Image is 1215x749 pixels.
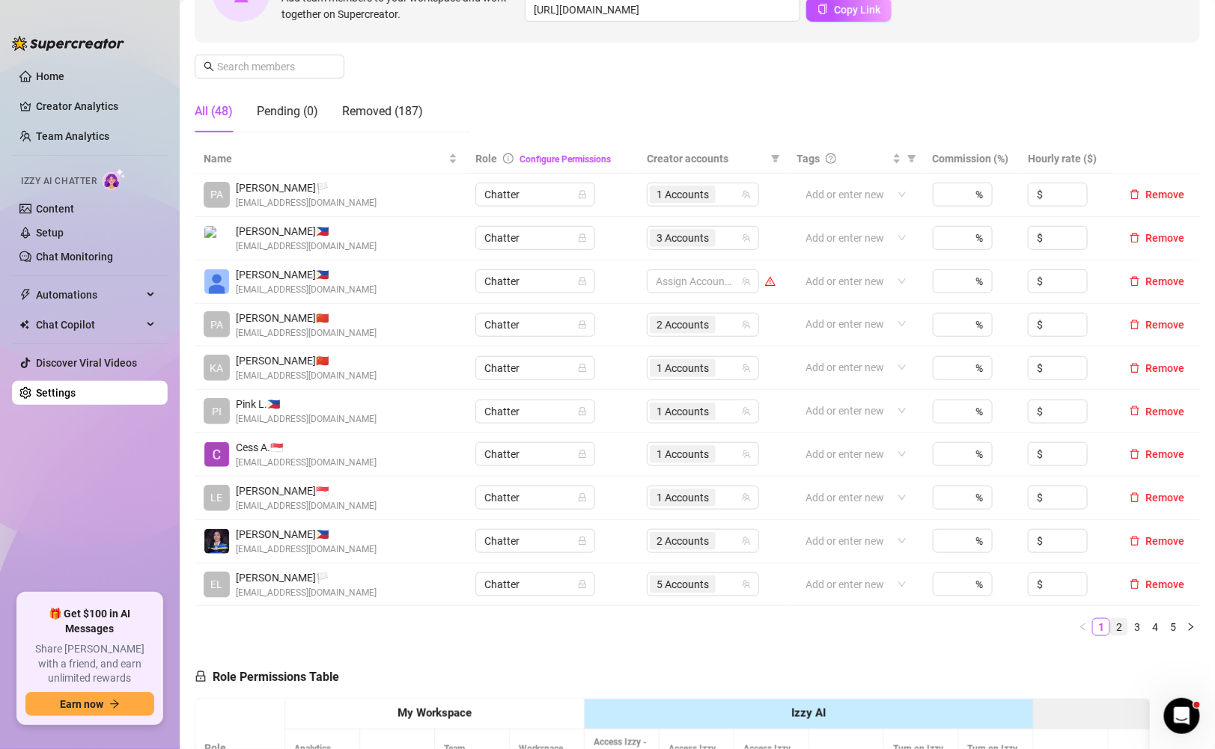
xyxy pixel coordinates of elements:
[484,486,586,509] span: Chatter
[1130,406,1140,416] span: delete
[657,230,709,246] span: 3 Accounts
[236,499,377,513] span: [EMAIL_ADDRESS][DOMAIN_NAME]
[1074,618,1092,636] li: Previous Page
[60,698,103,710] span: Earn now
[204,269,229,294] img: Stephanie Kyle Arceño
[1111,619,1127,635] a: 2
[19,320,29,330] img: Chat Copilot
[236,352,377,369] span: [PERSON_NAME] 🇨🇳
[1146,448,1185,460] span: Remove
[520,154,611,165] a: Configure Permissions
[1130,363,1140,373] span: delete
[1130,276,1140,287] span: delete
[1130,233,1140,243] span: delete
[1124,445,1191,463] button: Remove
[484,227,586,249] span: Chatter
[742,580,751,589] span: team
[195,144,466,174] th: Name
[484,183,586,206] span: Chatter
[1146,275,1185,287] span: Remove
[236,196,377,210] span: [EMAIL_ADDRESS][DOMAIN_NAME]
[742,536,751,545] span: team
[204,150,445,167] span: Name
[657,360,709,376] span: 1 Accounts
[1146,535,1185,547] span: Remove
[210,360,224,376] span: KA
[236,569,377,586] span: [PERSON_NAME] 🏳️
[578,580,587,589] span: lock
[484,314,586,336] span: Chatter
[1130,449,1140,459] span: delete
[25,692,154,716] button: Earn nowarrow-right
[1146,618,1164,636] li: 4
[797,150,820,167] span: Tags
[195,103,233,120] div: All (48)
[1182,618,1200,636] li: Next Page
[1146,406,1185,418] span: Remove
[834,4,880,16] span: Copy Link
[578,450,587,459] span: lock
[1130,492,1140,503] span: delete
[1124,575,1191,593] button: Remove
[742,450,751,459] span: team
[236,412,377,427] span: [EMAIL_ADDRESS][DOMAIN_NAME]
[484,443,586,465] span: Chatter
[236,283,377,297] span: [EMAIL_ADDRESS][DOMAIN_NAME]
[904,147,919,170] span: filter
[257,103,318,120] div: Pending (0)
[578,233,587,242] span: lock
[742,233,751,242] span: team
[650,316,716,334] span: 2 Accounts
[1124,359,1191,377] button: Remove
[1129,619,1145,635] a: 3
[210,186,223,203] span: PA
[1147,619,1163,635] a: 4
[1146,319,1185,331] span: Remove
[650,532,716,550] span: 2 Accounts
[657,576,709,593] span: 5 Accounts
[1019,144,1115,174] th: Hourly rate ($)
[742,364,751,373] span: team
[1165,619,1181,635] a: 5
[204,442,229,467] img: Cess Arriane Eleazar Lao
[236,239,377,254] span: [EMAIL_ADDRESS][DOMAIN_NAME]
[204,226,229,251] img: Aiza Bayas
[195,668,339,686] h5: Role Permissions Table
[1130,536,1140,546] span: delete
[21,174,97,189] span: Izzy AI Chatter
[578,277,587,286] span: lock
[12,36,124,51] img: logo-BBDzfeDw.svg
[924,144,1020,174] th: Commission (%)
[36,227,64,239] a: Setup
[211,576,223,593] span: EL
[109,699,120,709] span: arrow-right
[217,58,323,75] input: Search members
[650,186,716,204] span: 1 Accounts
[578,493,587,502] span: lock
[1110,618,1128,636] li: 2
[657,489,709,506] span: 1 Accounts
[36,70,64,82] a: Home
[211,489,223,506] span: LE
[236,542,377,557] span: [EMAIL_ADDRESS][DOMAIN_NAME]
[742,320,751,329] span: team
[236,439,377,456] span: Cess A. 🇸🇬
[36,283,142,307] span: Automations
[907,154,916,163] span: filter
[1079,623,1088,632] span: left
[1092,618,1110,636] li: 1
[236,180,377,196] span: [PERSON_NAME] 🏳️
[742,407,751,416] span: team
[1130,320,1140,330] span: delete
[578,320,587,329] span: lock
[236,586,377,600] span: [EMAIL_ADDRESS][DOMAIN_NAME]
[36,203,74,215] a: Content
[650,489,716,507] span: 1 Accounts
[1146,492,1185,504] span: Remove
[578,364,587,373] span: lock
[236,456,377,470] span: [EMAIL_ADDRESS][DOMAIN_NAME]
[236,266,377,283] span: [PERSON_NAME] 🇵🇭
[1124,272,1191,290] button: Remove
[19,289,31,301] span: thunderbolt
[657,446,709,462] span: 1 Accounts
